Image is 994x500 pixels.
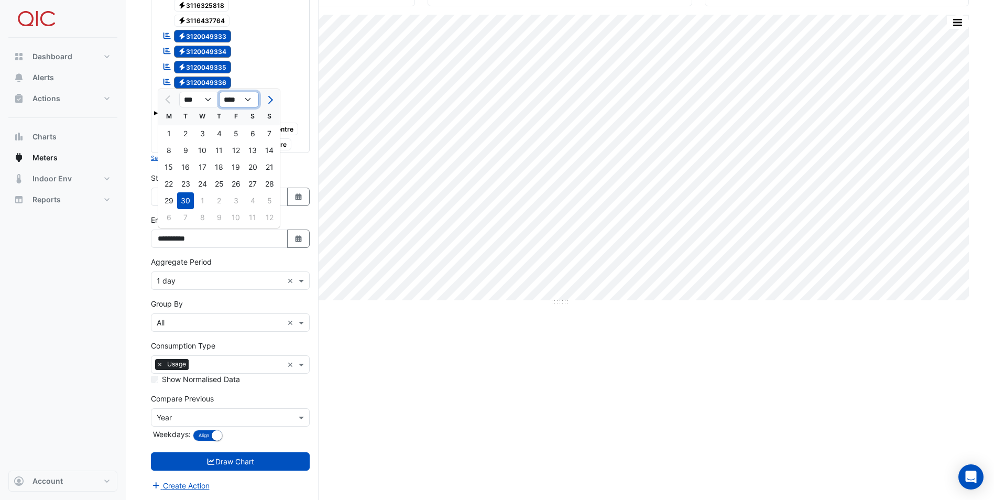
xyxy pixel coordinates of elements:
[177,125,194,142] div: Tuesday, April 2, 2024
[211,142,227,159] div: Thursday, April 11, 2024
[211,142,227,159] div: 11
[261,108,278,125] div: S
[174,46,232,58] span: 3120049334
[160,209,177,226] div: Monday, May 6, 2024
[227,176,244,192] div: Friday, April 26, 2024
[151,172,186,183] label: Start Date
[227,176,244,192] div: 26
[244,125,261,142] div: Saturday, April 6, 2024
[151,480,210,492] button: Create Action
[211,192,227,209] div: Thursday, May 2, 2024
[151,153,199,162] button: Select Reportable
[151,393,214,404] label: Compare Previous
[162,78,172,86] fa-icon: Reportable
[261,176,278,192] div: Sunday, April 28, 2024
[177,192,194,209] div: 30
[151,155,199,161] small: Select Reportable
[174,77,232,89] span: 3120049336
[160,176,177,192] div: Monday, April 22, 2024
[194,209,211,226] div: Wednesday, May 8, 2024
[151,340,215,351] label: Consumption Type
[261,142,278,159] div: Sunday, April 14, 2024
[194,192,211,209] div: Wednesday, May 1, 2024
[227,125,244,142] div: Friday, April 5, 2024
[178,1,186,9] fa-icon: Electricity
[194,176,211,192] div: 24
[194,209,211,226] div: 8
[261,192,278,209] div: Sunday, May 5, 2024
[32,194,61,205] span: Reports
[8,67,117,88] button: Alerts
[151,256,212,267] label: Aggregate Period
[211,108,227,125] div: T
[211,159,227,176] div: 18
[174,15,230,27] span: 3116437764
[160,176,177,192] div: 22
[194,125,211,142] div: Wednesday, April 3, 2024
[261,125,278,142] div: 7
[178,32,186,40] fa-icon: Electricity
[151,298,183,309] label: Group By
[227,209,244,226] div: 10
[162,47,172,56] fa-icon: Reportable
[261,192,278,209] div: 5
[32,93,60,104] span: Actions
[177,176,194,192] div: 23
[14,51,24,62] app-icon: Dashboard
[211,125,227,142] div: Thursday, April 4, 2024
[227,125,244,142] div: 5
[177,125,194,142] div: 2
[162,374,240,385] label: Show Normalised Data
[194,142,211,159] div: Wednesday, April 10, 2024
[162,31,172,40] fa-icon: Reportable
[160,142,177,159] div: Monday, April 8, 2024
[227,192,244,209] div: Friday, May 3, 2024
[151,214,182,225] label: End Date
[8,46,117,67] button: Dashboard
[244,142,261,159] div: Saturday, April 13, 2024
[194,192,211,209] div: 1
[244,159,261,176] div: Saturday, April 20, 2024
[160,125,177,142] div: Monday, April 1, 2024
[160,159,177,176] div: Monday, April 15, 2024
[177,108,194,125] div: T
[160,108,177,125] div: M
[8,168,117,189] button: Indoor Env
[211,192,227,209] div: 2
[244,108,261,125] div: S
[32,51,72,62] span: Dashboard
[177,142,194,159] div: Tuesday, April 9, 2024
[32,173,72,184] span: Indoor Env
[211,209,227,226] div: Thursday, May 9, 2024
[958,464,984,490] div: Open Intercom Messenger
[194,159,211,176] div: 17
[160,142,177,159] div: 8
[227,192,244,209] div: 3
[219,92,259,107] select: Select year
[32,132,57,142] span: Charts
[8,147,117,168] button: Meters
[160,192,177,209] div: 29
[294,234,303,243] fa-icon: Select Date
[8,189,117,210] button: Reports
[14,194,24,205] app-icon: Reports
[194,176,211,192] div: Wednesday, April 24, 2024
[8,88,117,109] button: Actions
[14,72,24,83] app-icon: Alerts
[14,93,24,104] app-icon: Actions
[261,159,278,176] div: Sunday, April 21, 2024
[194,159,211,176] div: Wednesday, April 17, 2024
[14,153,24,163] app-icon: Meters
[8,471,117,492] button: Account
[261,209,278,226] div: 12
[32,476,63,486] span: Account
[294,192,303,201] fa-icon: Select Date
[174,61,232,73] span: 3120049335
[177,209,194,226] div: Tuesday, May 7, 2024
[177,192,194,209] div: Tuesday, April 30, 2024
[244,192,261,209] div: Saturday, May 4, 2024
[261,159,278,176] div: 21
[177,159,194,176] div: Tuesday, April 16, 2024
[244,159,261,176] div: 20
[244,125,261,142] div: 6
